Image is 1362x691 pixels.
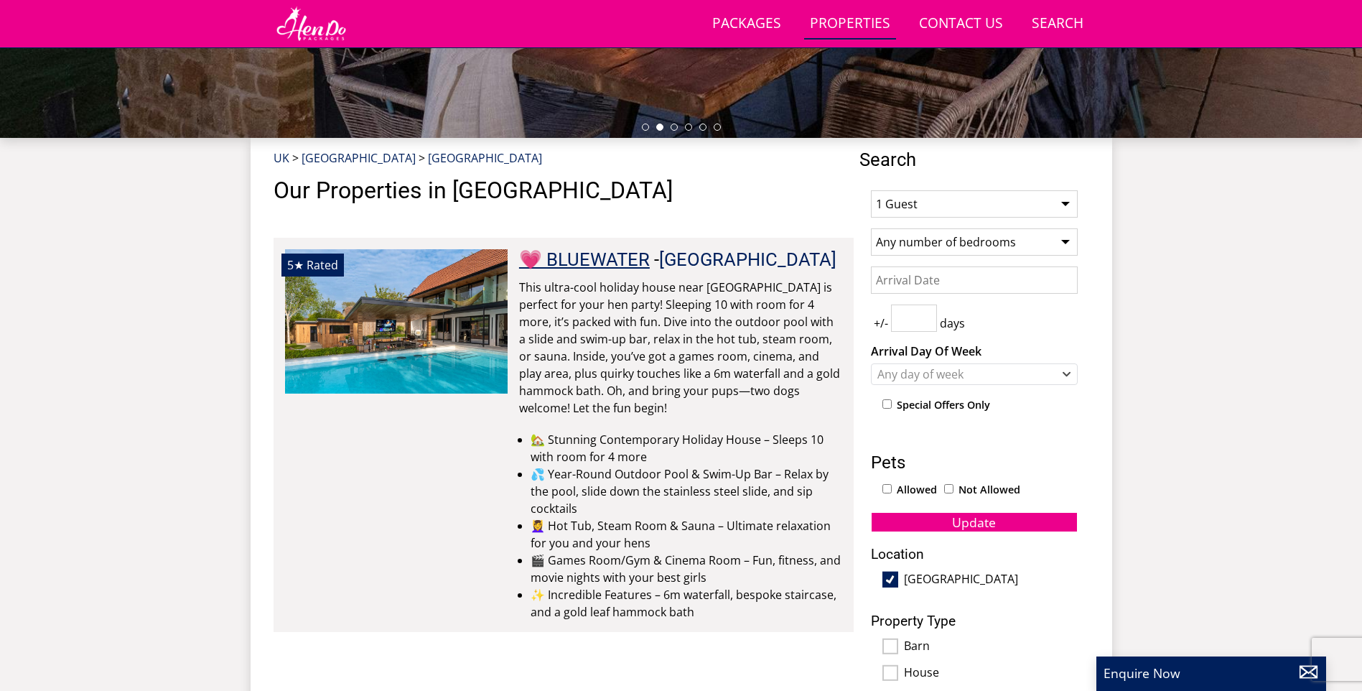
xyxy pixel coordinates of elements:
[871,266,1078,294] input: Arrival Date
[307,257,338,273] span: Rated
[871,512,1078,532] button: Update
[913,8,1009,40] a: Contact Us
[654,249,836,270] span: -
[871,547,1078,562] h3: Location
[871,613,1078,629] h3: Property Type
[274,6,349,42] img: Hen Do Packages
[531,517,842,552] li: 💆‍♀️ Hot Tub, Steam Room & Sauna – Ultimate relaxation for you and your hens
[531,465,842,517] li: 💦 Year-Round Outdoor Pool & Swim-Up Bar – Relax by the pool, slide down the stainless steel slide...
[871,453,1078,472] h3: Pets
[519,249,650,270] a: 💗 BLUEWATER
[292,150,299,166] span: >
[897,397,990,413] label: Special Offers Only
[804,8,896,40] a: Properties
[285,249,508,393] img: open-uri20250321-4642-f402al.original.
[1026,8,1089,40] a: Search
[531,586,842,621] li: ✨ Incredible Features – 6m waterfall, bespoke staircase, and a gold leaf hammock bath
[519,279,842,417] p: This ultra-cool holiday house near [GEOGRAPHIC_DATA] is perfect for your hen party! Sleeping 10 w...
[706,8,787,40] a: Packages
[1104,664,1319,682] p: Enquire Now
[302,150,416,166] a: [GEOGRAPHIC_DATA]
[859,149,1089,170] span: Search
[937,315,968,332] span: days
[904,572,1078,588] label: [GEOGRAPHIC_DATA]
[285,249,508,393] a: 5★ Rated
[274,150,289,166] a: UK
[904,666,1078,682] label: House
[287,257,304,273] span: 💗 BLUEWATER has a 5 star rating under the Quality in Tourism Scheme
[871,363,1078,385] div: Combobox
[874,366,1060,382] div: Any day of week
[659,249,836,270] a: [GEOGRAPHIC_DATA]
[871,343,1078,360] label: Arrival Day Of Week
[419,150,425,166] span: >
[952,514,996,531] span: Update
[531,552,842,586] li: 🎬 Games Room/Gym & Cinema Room – Fun, fitness, and movie nights with your best girls
[871,315,891,332] span: +/-
[897,482,937,498] label: Allowed
[428,150,542,166] a: [GEOGRAPHIC_DATA]
[904,639,1078,655] label: Barn
[274,178,854,203] h1: Our Properties in [GEOGRAPHIC_DATA]
[531,431,842,465] li: 🏡 Stunning Contemporary Holiday House – Sleeps 10 with room for 4 more
[958,482,1020,498] label: Not Allowed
